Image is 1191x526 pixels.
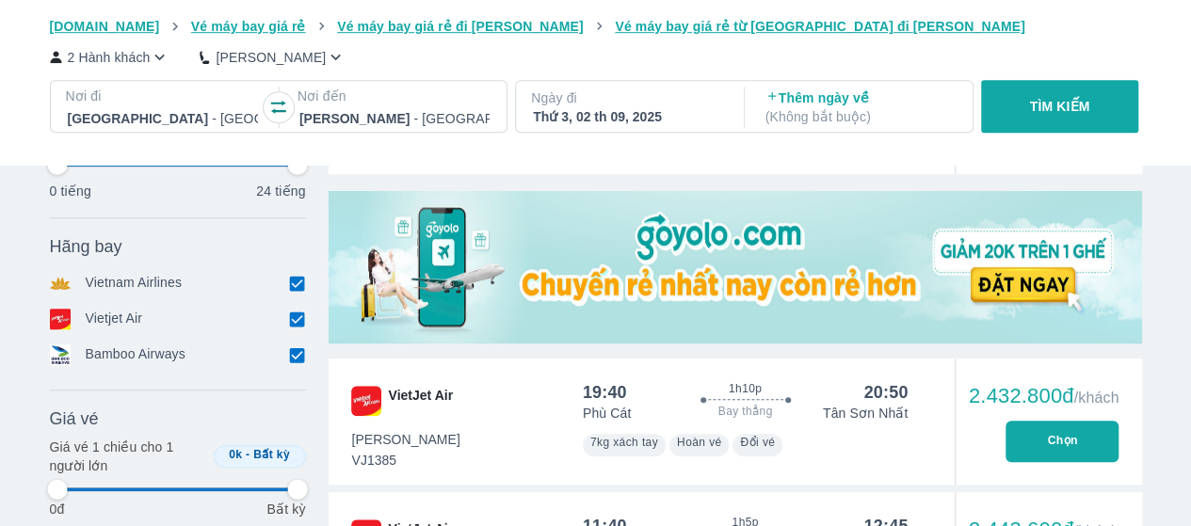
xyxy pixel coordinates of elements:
[50,235,122,258] span: Hãng bay
[729,381,762,396] span: 1h10p
[823,404,909,422] p: Tân Sơn Nhất
[253,448,290,461] span: Bất kỳ
[50,182,91,200] p: 0 tiếng
[389,386,453,416] span: VietJet Air
[352,451,460,470] span: VJ1385
[863,381,908,404] div: 20:50
[229,448,242,461] span: 0k
[50,407,99,430] span: Giá vé
[583,404,632,422] p: Phù Cát
[216,48,326,67] p: [PERSON_NAME]
[615,19,1025,34] span: Vé máy bay giá rẻ từ [GEOGRAPHIC_DATA] đi [PERSON_NAME]
[298,87,491,105] p: Nơi đến
[66,87,260,105] p: Nơi đi
[740,436,775,449] span: Đổi vé
[531,88,725,107] p: Ngày đi
[583,381,627,404] div: 19:40
[50,47,170,67] button: 2 Hành khách
[86,309,143,329] p: Vietjet Air
[86,273,183,294] p: Vietnam Airlines
[981,80,1138,133] button: TÌM KIẾM
[266,500,305,518] p: Bất kỳ
[50,438,206,475] p: Giá vé 1 chiều cho 1 người lớn
[533,107,723,126] div: Thứ 3, 02 th 09, 2025
[68,48,151,67] p: 2 Hành khách
[246,448,249,461] span: -
[351,386,381,416] img: VJ
[337,19,584,34] span: Vé máy bay giá rẻ đi [PERSON_NAME]
[765,107,956,126] p: ( Không bắt buộc )
[765,88,956,126] p: Thêm ngày về
[352,430,460,449] span: [PERSON_NAME]
[329,191,1142,343] img: media-0
[50,500,65,518] p: 0đ
[256,182,305,200] p: 24 tiếng
[1030,97,1090,116] p: TÌM KIẾM
[191,19,306,34] span: Vé máy bay giá rẻ
[969,385,1119,407] div: 2.432.800đ
[590,436,658,449] span: 7kg xách tay
[50,17,1142,36] nav: breadcrumb
[200,47,346,67] button: [PERSON_NAME]
[86,344,185,365] p: Bamboo Airways
[50,19,160,34] span: [DOMAIN_NAME]
[1006,421,1119,462] button: Chọn
[1073,390,1119,406] span: /khách
[677,436,722,449] span: Hoàn vé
